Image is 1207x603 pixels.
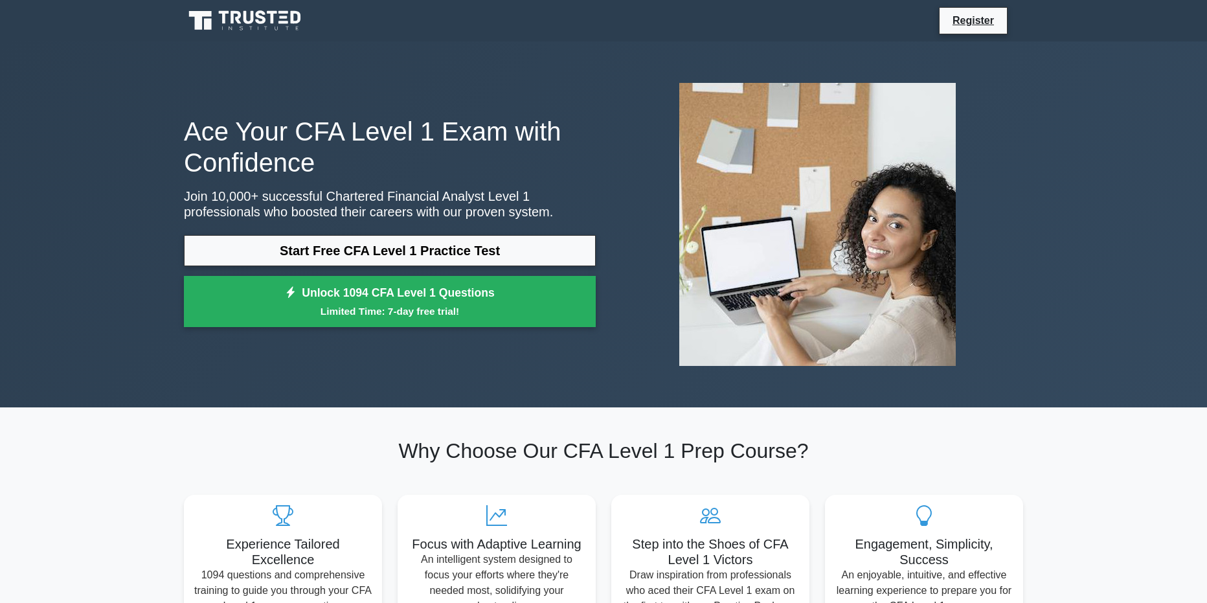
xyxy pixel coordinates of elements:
[194,536,372,567] h5: Experience Tailored Excellence
[184,116,596,178] h1: Ace Your CFA Level 1 Exam with Confidence
[835,536,1013,567] h5: Engagement, Simplicity, Success
[945,12,1002,28] a: Register
[200,304,580,319] small: Limited Time: 7-day free trial!
[622,536,799,567] h5: Step into the Shoes of CFA Level 1 Victors
[184,438,1023,463] h2: Why Choose Our CFA Level 1 Prep Course?
[408,536,585,552] h5: Focus with Adaptive Learning
[184,276,596,328] a: Unlock 1094 CFA Level 1 QuestionsLimited Time: 7-day free trial!
[184,188,596,220] p: Join 10,000+ successful Chartered Financial Analyst Level 1 professionals who boosted their caree...
[184,235,596,266] a: Start Free CFA Level 1 Practice Test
